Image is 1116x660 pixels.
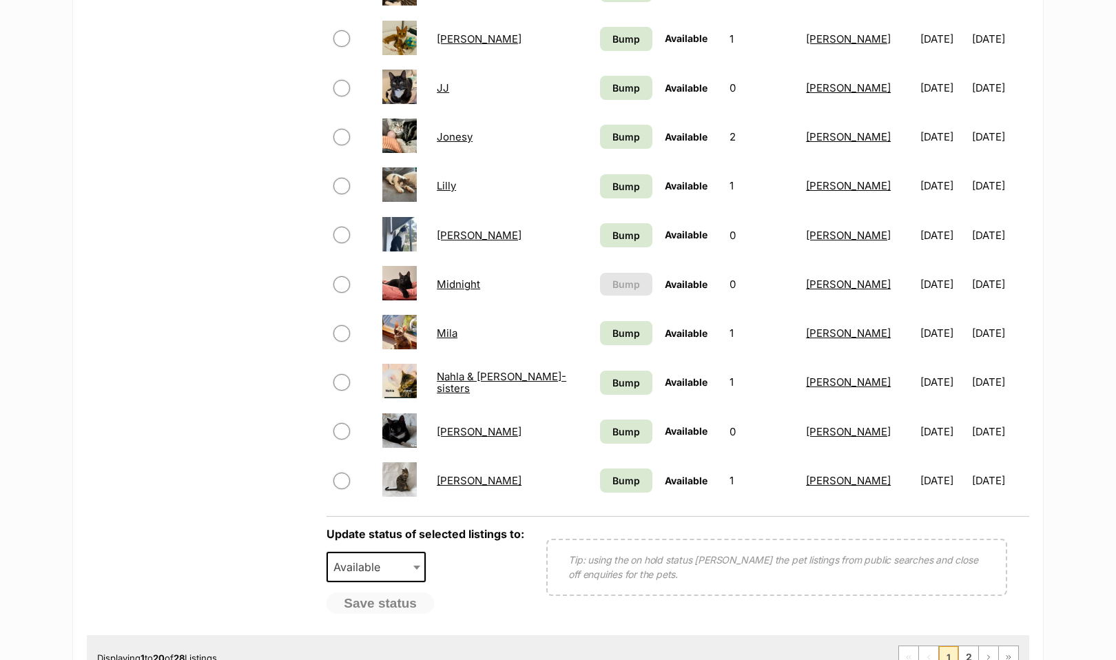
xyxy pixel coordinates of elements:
[568,553,985,581] p: Tip: using the on hold status [PERSON_NAME] the pet listings from public searches and close off e...
[806,229,891,242] a: [PERSON_NAME]
[915,212,971,259] td: [DATE]
[612,32,640,46] span: Bump
[806,425,891,438] a: [PERSON_NAME]
[972,408,1028,455] td: [DATE]
[600,420,652,444] a: Bump
[612,179,640,194] span: Bump
[437,474,521,487] a: [PERSON_NAME]
[972,162,1028,209] td: [DATE]
[724,457,799,504] td: 1
[806,179,891,192] a: [PERSON_NAME]
[612,326,640,340] span: Bump
[328,557,394,577] span: Available
[382,118,417,153] img: Jonesy
[665,475,707,486] span: Available
[382,462,417,497] img: Noelle
[437,32,521,45] a: [PERSON_NAME]
[612,130,640,144] span: Bump
[972,212,1028,259] td: [DATE]
[437,327,457,340] a: Mila
[600,125,652,149] a: Bump
[806,32,891,45] a: [PERSON_NAME]
[724,212,799,259] td: 0
[915,408,971,455] td: [DATE]
[600,27,652,51] a: Bump
[437,278,480,291] a: Midnight
[437,81,449,94] a: JJ
[665,425,707,437] span: Available
[382,167,417,202] img: Lilly
[915,113,971,161] td: [DATE]
[437,130,473,143] a: Jonesy
[382,217,417,251] img: Marty
[806,278,891,291] a: [PERSON_NAME]
[612,277,640,291] span: Bump
[600,273,652,296] button: Bump
[665,278,707,290] span: Available
[915,358,971,406] td: [DATE]
[972,113,1028,161] td: [DATE]
[600,321,652,345] a: Bump
[724,358,799,406] td: 1
[327,552,426,582] span: Available
[327,527,524,541] label: Update status of selected listings to:
[972,358,1028,406] td: [DATE]
[665,82,707,94] span: Available
[724,309,799,357] td: 1
[612,424,640,439] span: Bump
[806,375,891,389] a: [PERSON_NAME]
[327,592,434,615] button: Save status
[915,309,971,357] td: [DATE]
[915,260,971,308] td: [DATE]
[806,327,891,340] a: [PERSON_NAME]
[600,174,652,198] a: Bump
[972,457,1028,504] td: [DATE]
[972,309,1028,357] td: [DATE]
[972,15,1028,63] td: [DATE]
[612,375,640,390] span: Bump
[600,76,652,100] a: Bump
[612,473,640,488] span: Bump
[806,81,891,94] a: [PERSON_NAME]
[724,260,799,308] td: 0
[382,315,417,349] img: Mila
[600,468,652,493] a: Bump
[437,425,521,438] a: [PERSON_NAME]
[915,15,971,63] td: [DATE]
[437,229,521,242] a: [PERSON_NAME]
[915,457,971,504] td: [DATE]
[612,81,640,95] span: Bump
[665,180,707,192] span: Available
[724,408,799,455] td: 0
[437,179,456,192] a: Lilly
[612,228,640,243] span: Bump
[665,327,707,339] span: Available
[915,162,971,209] td: [DATE]
[724,64,799,112] td: 0
[724,15,799,63] td: 1
[437,370,566,395] a: Nahla & [PERSON_NAME]- sisters
[665,32,707,44] span: Available
[724,162,799,209] td: 1
[600,371,652,395] a: Bump
[806,130,891,143] a: [PERSON_NAME]
[972,260,1028,308] td: [DATE]
[665,229,707,240] span: Available
[724,113,799,161] td: 2
[665,131,707,143] span: Available
[915,64,971,112] td: [DATE]
[600,223,652,247] a: Bump
[972,64,1028,112] td: [DATE]
[806,474,891,487] a: [PERSON_NAME]
[665,376,707,388] span: Available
